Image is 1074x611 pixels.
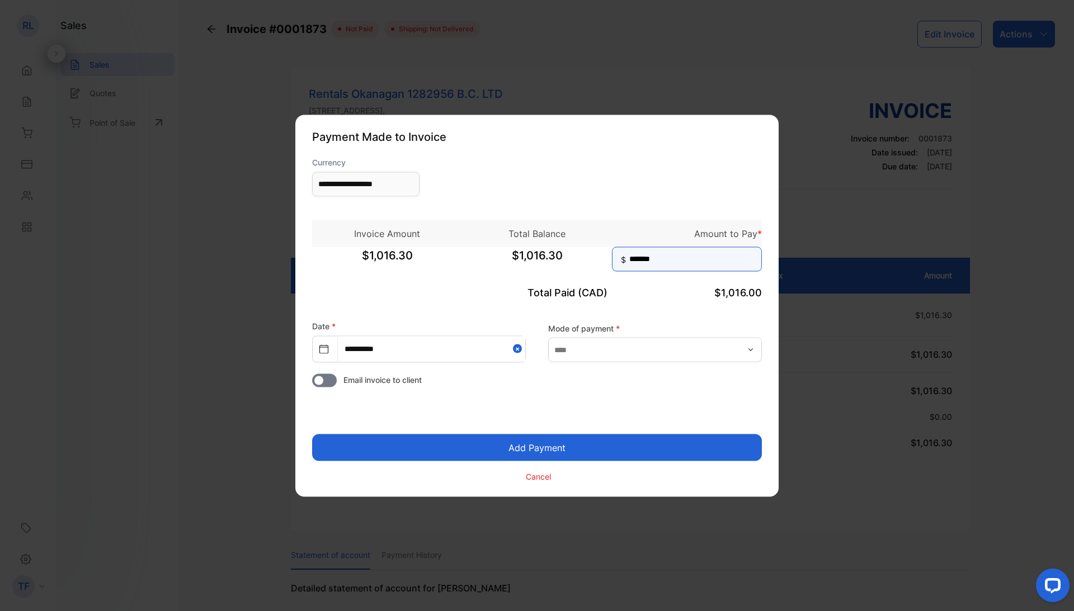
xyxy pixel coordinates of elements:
span: $1,016.30 [462,247,612,274]
p: Total Balance [462,226,612,240]
span: $ [621,253,626,265]
p: Invoice Amount [312,226,462,240]
p: Payment Made to Invoice [312,128,762,145]
p: Cancel [526,471,551,482]
p: Amount to Pay [612,226,762,240]
button: Add Payment [312,434,762,461]
iframe: LiveChat chat widget [1027,564,1074,611]
label: Date [312,321,336,330]
span: $1,016.00 [714,286,762,298]
span: Email invoice to client [343,373,422,385]
label: Mode of payment [548,323,762,334]
label: Currency [312,156,420,168]
span: $1,016.30 [312,247,462,274]
p: Total Paid (CAD) [462,285,612,300]
button: Close [513,336,525,361]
